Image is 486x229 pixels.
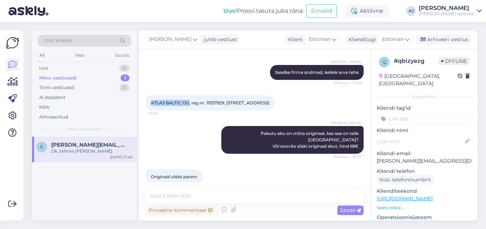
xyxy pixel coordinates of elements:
[377,168,472,175] p: Kliendi telefon
[377,205,472,211] p: Vaata edasi ...
[346,36,376,43] div: Klienditugi
[419,11,474,17] div: [PERSON_NAME] website
[121,75,130,82] div: 1
[39,84,74,91] div: Tiimi vestlused
[379,72,458,87] div: [GEOGRAPHIC_DATA], [GEOGRAPHIC_DATA]
[345,5,389,17] div: Aktiivne
[119,65,130,72] div: 0
[377,195,433,202] a: [URL][DOMAIN_NAME]
[285,36,303,43] div: Klient
[377,104,472,112] p: Kliendi tag'id
[275,70,359,75] span: Saadke firma andmed, kellele arve teha
[51,148,132,154] div: Ok, tellime [PERSON_NAME]
[68,126,100,132] span: Minu vestlused
[39,65,48,72] div: Uus
[39,114,68,121] div: Arhiveeritud
[223,7,237,14] b: Uus!
[334,80,361,86] span: Nähtud ✓ 17:48
[261,131,360,149] span: Pakutu aku on mitte originaal, kas see on teile [GEOGRAPHIC_DATA]? Või soovite siiski originaal a...
[331,120,361,126] span: [PERSON_NAME]
[377,214,472,221] p: Operatsioonisüsteem
[223,7,303,15] div: Proovi tasuta juba täna:
[419,5,474,11] div: [PERSON_NAME]
[377,137,464,145] input: Lisa nimi
[306,4,337,18] button: Emailid
[377,175,434,185] div: Küsi telefoninumbrit
[38,51,46,60] div: All
[113,51,131,60] div: Socials
[110,154,132,160] div: [DATE] 17:49
[340,207,361,213] span: Saada
[331,59,361,65] span: [PERSON_NAME]
[309,36,331,43] span: Estonian
[39,94,65,101] div: AI Assistent
[40,144,43,149] span: e
[382,36,404,43] span: Estonian
[406,6,416,16] div: AJ
[334,154,361,159] span: Nähtud ✓ 19:07
[149,36,191,43] span: [PERSON_NAME]
[151,100,269,105] span: ATLAS BALTIC OÜ, reg nr. 11557929, [STREET_ADDRESS]
[377,157,472,165] p: [PERSON_NAME][EMAIL_ADDRESS][DOMAIN_NAME]
[377,113,472,124] input: Lisa tag
[382,59,386,65] span: q
[148,111,175,116] span: 17:49
[44,37,73,44] span: Otsi kliente
[394,57,438,65] div: # qbizyezg
[377,94,472,100] div: Kliendi info
[39,104,49,111] div: Kõik
[201,36,237,43] div: juhib vestlust
[119,84,130,91] div: 0
[377,127,472,134] p: Kliendi nimi
[416,35,471,44] div: Arhiveeri vestlus
[39,75,76,82] div: Minu vestlused
[51,142,125,148] span: e.kekkonen@atlasbaltic.net
[419,5,482,17] a: [PERSON_NAME][PERSON_NAME] website
[377,150,472,157] p: Kliendi email
[6,36,19,50] img: Askly Logo
[377,187,472,195] p: Klienditeekond
[146,206,215,215] div: Privaatne kommentaar
[438,57,470,65] span: Offline
[74,51,86,60] div: Web
[151,174,197,179] span: Originaal oleks parem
